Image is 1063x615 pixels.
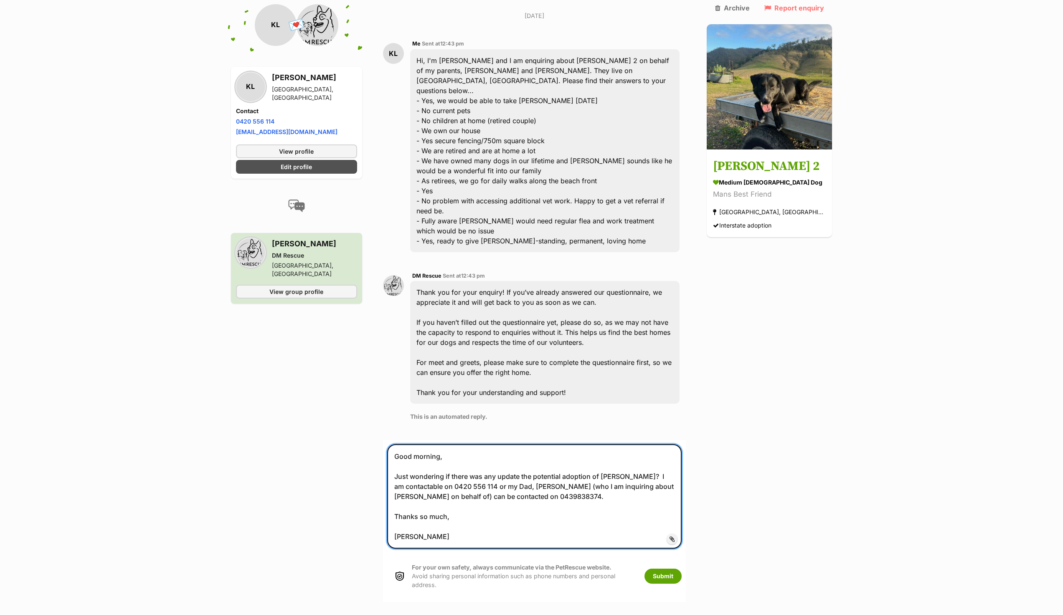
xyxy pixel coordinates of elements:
[272,251,357,260] div: DM Rescue
[713,189,826,200] div: Mans Best Friend
[713,157,826,176] h3: [PERSON_NAME] 2
[713,178,826,187] div: medium [DEMOGRAPHIC_DATA] Dog
[412,273,441,279] span: DM Rescue
[288,200,305,212] img: conversation-icon-4a6f8262b818ee0b60e3300018af0b2d0b884aa5de6e9bcb8d3d4eeb1a70a7c4.svg
[764,4,824,12] a: Report enquiry
[715,4,750,12] a: Archive
[236,107,357,115] h4: Contact
[412,40,421,47] span: Me
[236,160,357,174] a: Edit profile
[713,207,826,218] div: [GEOGRAPHIC_DATA], [GEOGRAPHIC_DATA]
[236,285,357,299] a: View group profile
[272,85,357,102] div: [GEOGRAPHIC_DATA], [GEOGRAPHIC_DATA]
[272,238,357,250] h3: [PERSON_NAME]
[236,118,274,125] a: 0420 556 114
[383,275,404,296] img: DM Rescue profile pic
[707,151,832,238] a: [PERSON_NAME] 2 medium [DEMOGRAPHIC_DATA] Dog Mans Best Friend [GEOGRAPHIC_DATA], [GEOGRAPHIC_DAT...
[412,563,636,590] p: Avoid sharing personal information such as phone numbers and personal address.
[297,4,338,46] img: DM Rescue profile pic
[410,281,680,404] div: Thank you for your enquiry! If you’ve already answered our questionnaire, we appreciate it and wi...
[236,238,265,267] img: DM Rescue profile pic
[272,72,357,84] h3: [PERSON_NAME]
[287,16,306,34] span: 💌
[236,144,357,158] a: View profile
[279,147,314,156] span: View profile
[412,564,611,571] strong: For your own safety, always communicate via the PetRescue website.
[440,40,464,47] span: 12:43 pm
[272,261,357,278] div: [GEOGRAPHIC_DATA], [GEOGRAPHIC_DATA]
[422,40,464,47] span: Sent at
[707,24,832,149] img: Bob 2
[461,273,485,279] span: 12:43 pm
[236,72,265,101] div: KL
[713,220,771,231] div: Interstate adoption
[383,43,404,64] div: KL
[269,287,323,296] span: View group profile
[410,412,680,421] p: This is an automated reply.
[443,273,485,279] span: Sent at
[410,49,680,252] div: Hi, I'm [PERSON_NAME] and I am enquiring about [PERSON_NAME] 2 on behalf of my parents, [PERSON_N...
[236,128,337,135] a: [EMAIL_ADDRESS][DOMAIN_NAME]
[644,569,682,584] button: Submit
[281,162,312,171] span: Edit profile
[255,4,297,46] div: KL
[383,11,686,20] p: [DATE]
